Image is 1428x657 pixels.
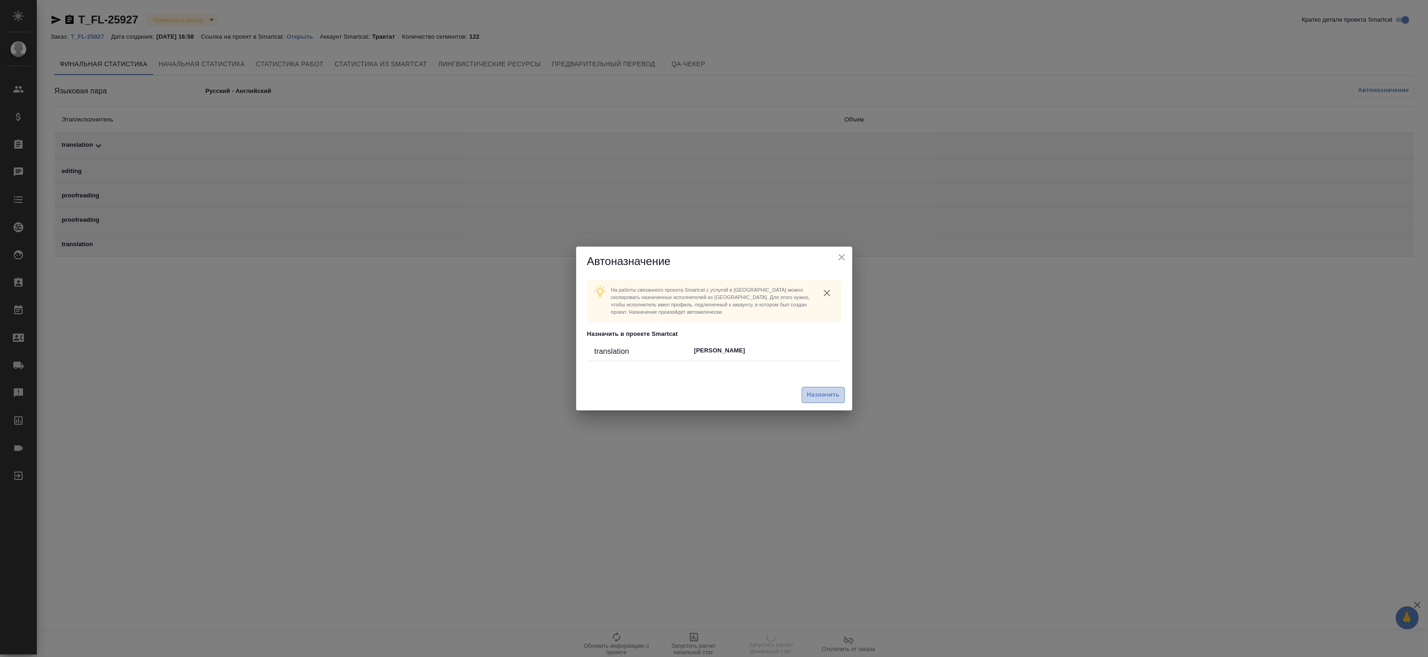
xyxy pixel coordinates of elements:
[807,390,839,400] span: Назначить
[587,329,841,339] p: Назначить в проекте Smartcat
[820,286,834,300] button: close
[587,254,841,269] h5: Автоназначение
[611,286,813,316] p: На работы связанного проекта Smartcat c услугой в [GEOGRAPHIC_DATA] можно скопировать назначенных...
[694,346,833,355] p: [PERSON_NAME]
[835,250,849,264] button: close
[802,387,844,403] button: Назначить
[595,346,694,357] div: translation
